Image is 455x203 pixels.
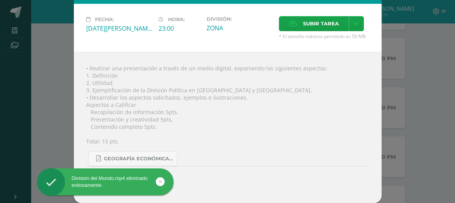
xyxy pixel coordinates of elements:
[86,174,369,180] label: ENTREGAS
[207,16,273,22] label: División:
[303,17,339,31] span: Subir tarea
[168,17,185,22] span: Hora:
[86,24,152,33] div: [DATE][PERSON_NAME]
[88,151,177,166] a: GEOGRAFÍA ECONÓMICA.pdf
[279,33,369,40] span: * El tamaño máximo permitido es 50 MB
[104,156,173,162] span: GEOGRAFÍA ECONÓMICA.pdf
[86,183,369,190] i: Aún no se han realizado entregas
[37,175,173,189] div: Division del Mundo.mp4 eliminado exitosamente.
[74,52,382,203] div: • Realizar una presentación a través de un medio digital, exponiendo los siguientes aspectos: 1. ...
[207,24,273,32] div: ZONA
[158,24,200,33] div: 23:00
[95,17,114,22] span: Fecha:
